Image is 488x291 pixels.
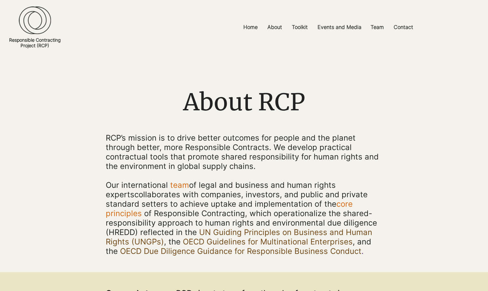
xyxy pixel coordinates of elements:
[168,20,488,35] nav: Site
[106,180,336,199] a: of legal and business and human rights experts
[289,20,311,35] p: Toolkit
[106,209,377,237] span: of Responsible Contracting, which operationalize the shared-responsibility approach to human righ...
[9,37,61,48] a: Responsible ContractingProject (RCP)
[367,20,387,35] p: Team
[389,20,418,35] a: Contact
[390,20,416,35] p: Contact
[366,20,389,35] a: Team
[106,237,371,256] span: , and the
[313,20,366,35] a: Events and Media
[106,199,353,218] a: core principles
[106,180,168,190] span: Our international
[183,237,353,246] a: OECD Guidelines for Multinational Enterprises
[287,20,313,35] a: Toolkit
[314,20,365,35] p: Events and Media
[183,87,305,117] span: About RCP
[264,20,285,35] p: About
[240,20,261,35] p: Home
[170,180,189,190] a: team
[238,20,263,35] a: Home
[106,133,379,171] span: RCP’s mission is to drive better outcomes for people and the planet through better, more Responsi...
[263,20,287,35] a: About
[164,237,181,246] span: , the
[120,246,361,256] a: OECD Due Diligence Guidance for Responsible Business Conduct
[361,246,364,256] span: .
[106,180,368,209] span: collaborates with companies, investors, and public and private standard setters to achieve uptake...
[106,228,372,246] a: UN Guiding Principles on Business and Human Rights (UNGPs)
